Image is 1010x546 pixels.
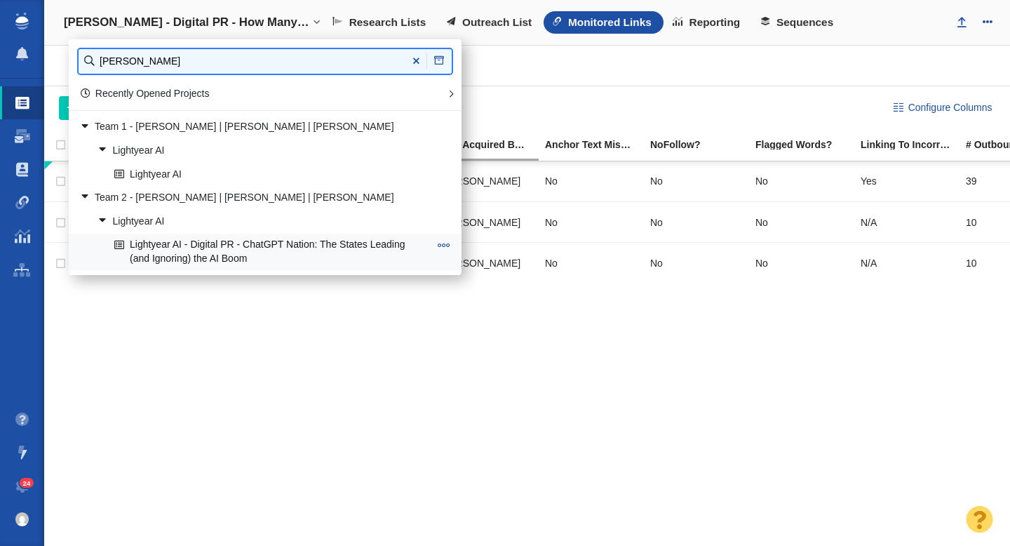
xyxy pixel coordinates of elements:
[885,96,1000,120] button: Configure Columns
[861,140,964,149] div: Linking To Incorrect?
[323,11,438,34] a: Research Lists
[440,257,520,269] span: [PERSON_NAME]
[545,166,638,197] div: No
[545,140,649,152] a: Anchor Text Mismatch?
[20,478,34,488] span: 24
[81,88,210,99] a: Recently Opened Projects
[438,11,544,34] a: Outreach List
[76,187,433,209] a: Team 2 - [PERSON_NAME] | [PERSON_NAME] | [PERSON_NAME]
[861,248,953,278] div: N/A
[59,96,144,120] button: Add Links
[568,16,652,29] span: Monitored Links
[111,164,433,185] a: Lightyear AI
[440,175,520,187] span: [PERSON_NAME]
[94,140,433,161] a: Lightyear AI
[689,16,741,29] span: Reporting
[94,211,433,232] a: Lightyear AI
[111,234,433,269] a: Lightyear AI - Digital PR - ChatGPT Nation: The States Leading (and Ignoring) the AI Boom
[776,16,833,29] span: Sequences
[650,166,743,197] div: No
[755,166,848,197] div: No
[440,140,544,149] div: Link Acquired By
[462,16,532,29] span: Outreach List
[755,140,859,149] div: Flagged Words?
[650,248,743,278] div: No
[433,243,539,284] td: Taylor Tomita
[433,201,539,242] td: Taylor Tomita
[79,49,452,74] input: Find a Project
[76,116,433,138] a: Team 1 - [PERSON_NAME] | [PERSON_NAME] | [PERSON_NAME]
[64,15,309,29] h4: [PERSON_NAME] - Digital PR - How Many Years Will It Take To Retire in Your State?
[755,140,859,152] a: Flagged Words?
[440,216,520,229] span: [PERSON_NAME]
[861,140,964,152] a: Linking To Incorrect?
[755,207,848,237] div: No
[755,248,848,278] div: No
[15,512,29,526] img: 8a21b1a12a7554901d364e890baed237
[15,13,28,29] img: buzzstream_logo_iconsimple.png
[545,207,638,237] div: No
[861,207,953,237] div: N/A
[433,161,539,202] td: Taylor Tomita
[908,100,992,115] span: Configure Columns
[650,207,743,237] div: No
[650,140,754,149] div: NoFollow?
[752,11,845,34] a: Sequences
[349,16,426,29] span: Research Lists
[545,140,649,149] div: Anchor text found on the page does not match the anchor text entered into BuzzStream
[664,11,752,34] a: Reporting
[440,140,544,152] a: Link Acquired By
[545,248,638,278] div: No
[650,140,754,152] a: NoFollow?
[544,11,664,34] a: Monitored Links
[861,166,953,197] div: Yes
